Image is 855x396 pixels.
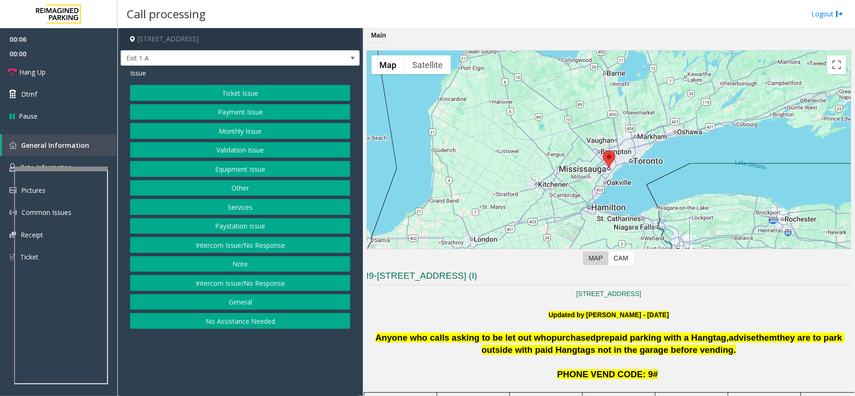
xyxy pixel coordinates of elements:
[130,199,350,215] button: Services
[9,253,15,261] img: 'icon'
[130,104,350,120] button: Payment Issue
[366,270,851,285] h3: I9-[STREET_ADDRESS] (I)
[9,187,16,193] img: 'icon'
[811,9,843,19] a: Logout
[20,163,72,172] span: Rate Information
[2,134,117,156] a: General Information
[130,294,350,310] button: General
[583,251,609,265] label: Map
[130,123,350,139] button: Monthly Issue
[21,89,37,99] span: Dtmf
[21,141,89,150] span: General Information
[552,333,596,343] span: purchased
[130,85,350,101] button: Ticket Issue
[19,67,46,77] span: Hang Up
[130,275,350,291] button: Intercom Issue/No Response
[557,369,658,379] span: PHONE VEND CODE: 9#
[9,142,16,149] img: 'icon'
[122,2,210,25] h3: Call processing
[376,333,552,343] span: Anyone who calls asking to be let out who
[836,9,843,19] img: logout
[130,218,350,234] button: Paystation Issue
[121,28,360,50] h4: [STREET_ADDRESS]
[130,161,350,177] button: Equipment Issue
[608,251,634,265] label: CAM
[9,209,17,216] img: 'icon'
[729,333,756,343] span: advise
[548,311,669,319] b: Updated by [PERSON_NAME] - [DATE]
[371,55,404,74] button: Show street map
[827,55,846,74] button: Toggle fullscreen view
[130,142,350,158] button: Validation Issue
[9,163,15,172] img: 'icon'
[130,237,350,253] button: Intercom Issue/No Response
[482,333,845,355] span: they are to park outside with paid Hangtags not in the garage before vending.
[130,313,350,329] button: No Assistance Needed
[596,333,726,343] span: prepaid parking with a Hangtag
[756,333,777,343] span: them
[726,333,729,343] span: ,
[130,180,350,196] button: Other
[9,232,16,238] img: 'icon'
[121,51,312,66] span: Exit 1 A
[369,28,388,43] div: Main
[130,256,350,272] button: Note
[576,290,641,297] a: [STREET_ADDRESS]
[603,151,615,168] div: 151 City Centre Drive, Mississauga, ON
[130,68,146,78] span: Issue
[19,111,38,121] span: Pause
[404,55,451,74] button: Show satellite imagery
